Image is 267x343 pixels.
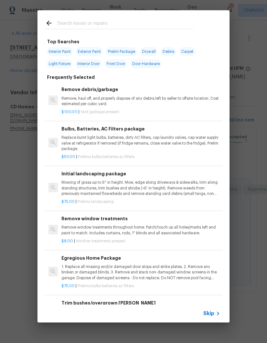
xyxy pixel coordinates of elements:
p: 1. Replace all missing and/or damaged door stops and strike plates. 2. Remove any broken or damag... [61,264,220,280]
p: | [61,154,220,160]
h6: Remove window treatments [61,215,220,222]
h6: Initial landscaping package [61,170,220,177]
span: Light Fixture [47,59,72,68]
span: Interior Paint [47,47,73,56]
h6: Trim bushes/overgrown [PERSON_NAME] [61,299,220,306]
h6: Remove debris/garbage [61,86,220,93]
p: Mowing of grass up to 6" in height. Mow, edge along driveways & sidewalks, trim along standing st... [61,180,220,196]
span: $75.00 [61,200,75,204]
p: | [61,109,220,115]
span: Prelims landscaping [77,200,114,204]
span: Exterior Paint [76,47,103,56]
p: | [61,199,220,205]
p: | [61,238,220,244]
span: $8.00 [61,239,73,243]
h6: Egregious Home Package [61,255,220,262]
span: Door Hardware [130,59,162,68]
span: $75.00 [61,284,75,288]
h6: Top Searches [47,38,79,45]
p: Remove window treatments throughout home. Patch/touch up all holes/marks left and paint to match.... [61,225,220,236]
h6: Frequently Selected [47,74,95,81]
span: $100.00 [61,110,77,114]
span: Prelims bulbs batteries ac filters [77,284,134,288]
span: Interior Door [76,59,101,68]
span: Drywall [140,47,158,56]
p: Remove, haul off, and properly dispose of any debris left by seller to offsite location. Cost est... [61,96,220,107]
span: Carpet [179,47,195,56]
span: Prelims bulbs batteries ac filters [78,155,134,159]
span: Yard garbage present [80,110,119,114]
p: | [61,283,220,289]
span: Skip [203,310,214,317]
h6: Bulbs, Batteries, AC Filters package [61,125,220,132]
span: Prelim Package [106,47,137,56]
span: Window treatments present [76,239,125,243]
span: $50.00 [61,155,75,159]
span: Front Door [105,59,127,68]
p: Replace burnt light bulbs, batteries, dirty AC filters, cap laundry valves, cap water supply valv... [61,135,220,151]
span: Debris [161,47,176,56]
input: Search issues or repairs [57,19,193,29]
